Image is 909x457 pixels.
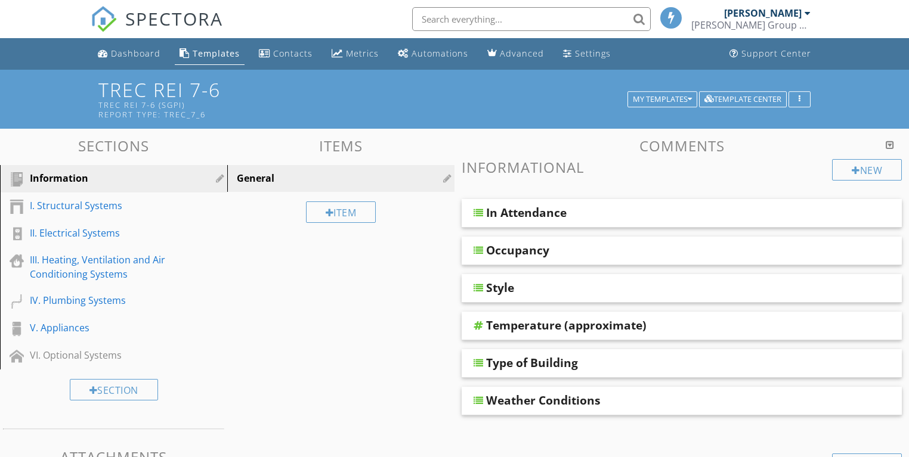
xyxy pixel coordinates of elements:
a: Template Center [699,93,787,104]
h3: Items [227,138,455,154]
div: Templates [193,48,240,59]
div: Section [70,379,158,400]
a: Automations (Basic) [393,43,473,65]
img: The Best Home Inspection Software - Spectora [91,6,117,32]
div: My Templates [633,95,692,104]
span: SPECTORA [125,6,223,31]
a: Settings [558,43,616,65]
h3: Comments [462,138,902,154]
input: Search everything... [412,7,651,31]
div: V. Appliances [30,321,171,335]
div: VI. Optional Systems [30,348,171,362]
div: Occupancy [486,243,549,257]
a: Metrics [327,43,384,65]
h1: TREC REI 7-6 [98,79,811,119]
div: III. Heating, Ventilation and Air Conditioning Systems [30,253,171,281]
a: Templates [175,43,245,65]
button: Template Center [699,91,787,108]
div: Information [30,171,171,185]
div: Contacts [273,48,313,59]
div: TREC REI 7-6 (SGPI) [98,100,632,110]
div: Advanced [500,48,544,59]
div: Item [306,201,376,223]
a: Dashboard [93,43,165,65]
div: I. Structural Systems [30,198,171,213]
div: Settings [575,48,611,59]
div: New [832,159,902,181]
div: Type of Building [486,356,578,370]
div: Weather Conditions [486,393,601,408]
div: In Attendance [486,206,567,220]
h3: Informational [462,159,902,175]
div: General [237,171,404,185]
div: Template Center [704,95,781,104]
div: Metrics [346,48,379,59]
div: Automations [412,48,468,59]
a: Contacts [254,43,317,65]
div: Smith Group Property Inspections [691,19,811,31]
div: [PERSON_NAME] [724,7,802,19]
div: Support Center [741,48,811,59]
a: Support Center [725,43,816,65]
div: IV. Plumbing Systems [30,293,171,307]
div: Dashboard [111,48,160,59]
div: Report Type: TREC_7_6 [98,110,632,119]
a: Advanced [483,43,549,65]
button: My Templates [627,91,697,108]
div: Temperature (approximate) [486,318,647,332]
div: Style [486,281,514,295]
div: II. Electrical Systems [30,226,171,240]
a: SPECTORA [91,16,223,41]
